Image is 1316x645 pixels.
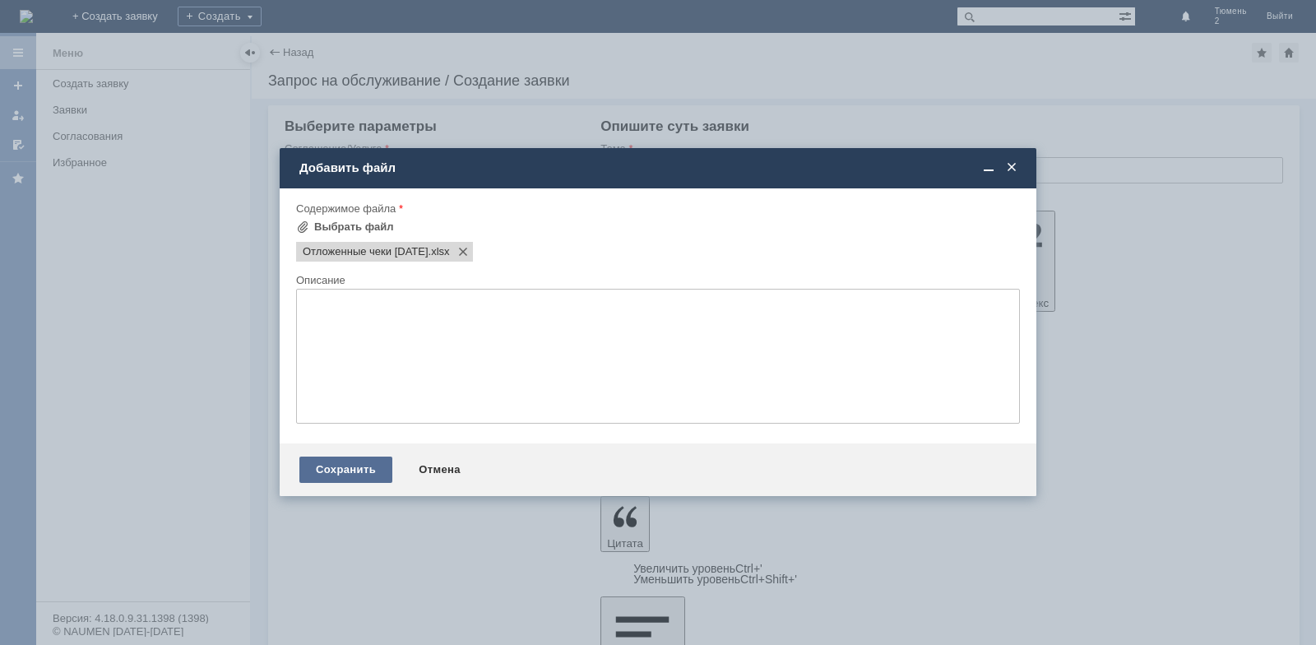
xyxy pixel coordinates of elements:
[296,275,1017,285] div: Описание
[7,7,240,33] div: прошу удалить отложенные чеки во вложении
[429,245,450,258] span: Отложенные чеки 14.09.2025.xlsx
[314,220,394,234] div: Выбрать файл
[299,160,1020,175] div: Добавить файл
[980,160,997,175] span: Свернуть (Ctrl + M)
[303,245,429,258] span: Отложенные чеки 14.09.2025.xlsx
[1003,160,1020,175] span: Закрыть
[296,203,1017,214] div: Содержимое файла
